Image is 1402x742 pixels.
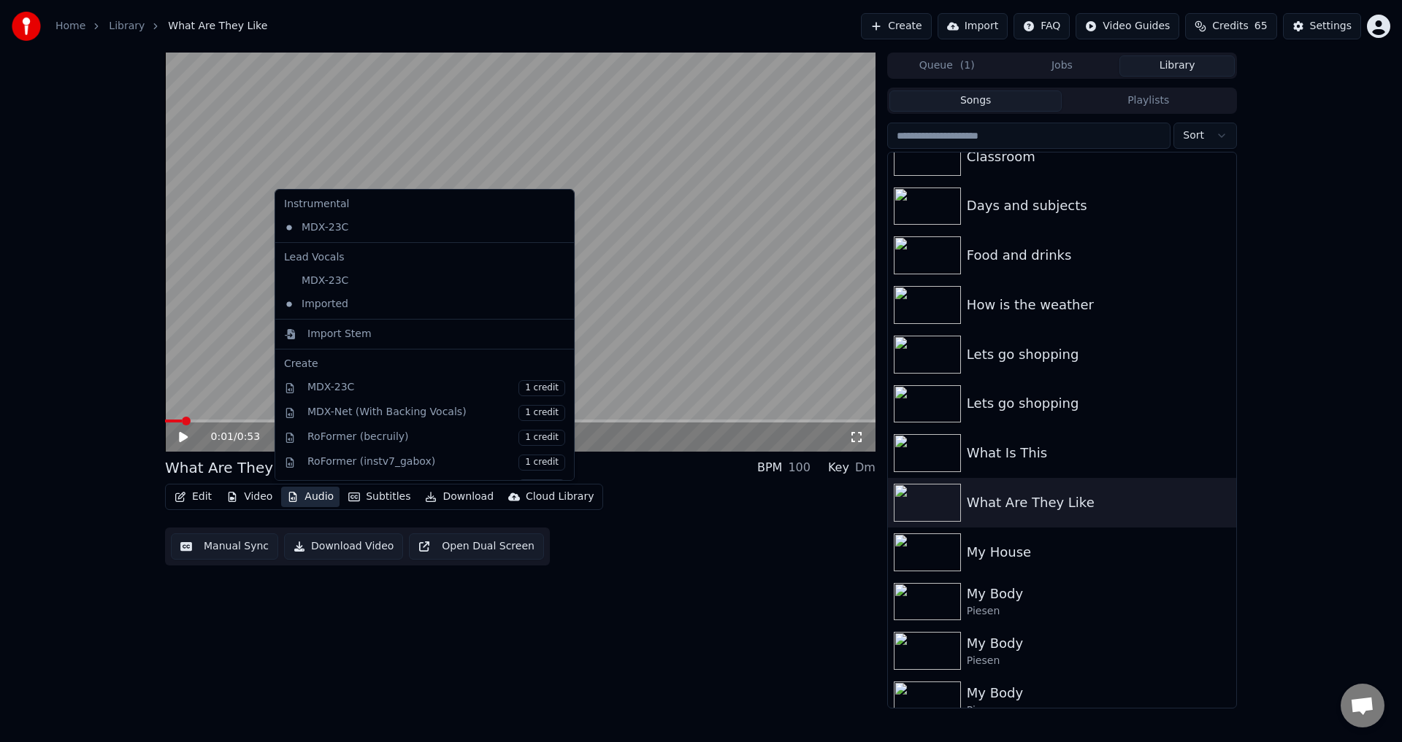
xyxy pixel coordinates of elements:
span: Sort [1183,128,1204,143]
div: RoFormer (becruily) [307,430,565,446]
button: Import [938,13,1008,39]
div: Food and drinks [967,245,1230,266]
button: Subtitles [342,487,416,507]
div: Cloud Library [526,490,594,504]
button: Create [861,13,932,39]
a: Library [109,19,145,34]
button: Credits65 [1185,13,1276,39]
div: My Body [967,584,1230,604]
div: Lets go shopping [967,344,1230,365]
button: Video [221,487,278,507]
div: MDX-23C [278,269,549,293]
div: 100 [788,459,811,476]
div: Demucs [307,479,565,495]
span: 1 credit [518,455,565,471]
span: ( 1 ) [960,58,975,73]
button: Manual Sync [171,533,278,560]
div: Create [284,357,565,371]
div: My House [967,542,1230,563]
span: What Are They Like [168,19,267,34]
button: Playlists [1062,90,1235,112]
div: MDX-23C [278,216,549,239]
div: Piesen [967,654,1230,668]
button: Settings [1283,13,1361,39]
div: Open chat [1341,684,1384,727]
div: Piesen [967,604,1230,619]
button: Edit [169,487,218,507]
div: What Are They Like [967,492,1230,513]
div: Settings [1310,19,1352,34]
a: Home [55,19,85,34]
div: What Are They Like [165,457,307,478]
span: 1 credit [518,430,565,446]
button: Audio [281,487,340,507]
div: What Is This [967,443,1230,463]
div: How is the weather [967,295,1230,315]
div: Instrumental [278,193,571,216]
div: Import Stem [307,327,372,341]
div: Lets go shopping [967,393,1230,414]
div: Dm [855,459,876,476]
div: MDX-Net (With Backing Vocals) [307,405,565,421]
button: Jobs [1005,55,1120,77]
div: Piesen [967,703,1230,718]
nav: breadcrumb [55,19,267,34]
span: 1 credit [518,405,565,421]
button: FAQ [1014,13,1070,39]
span: 1 credit [518,479,565,495]
span: 65 [1254,19,1268,34]
div: BPM [757,459,782,476]
div: Days and subjects [967,196,1230,216]
span: 0:53 [237,430,260,444]
div: RoFormer (instv7_gabox) [307,455,565,471]
button: Video Guides [1076,13,1179,39]
div: Imported [278,293,549,316]
button: Open Dual Screen [409,533,544,560]
div: Lead Vocals [278,246,571,269]
div: Classroom [967,147,1230,167]
img: youka [12,12,41,41]
button: Queue [889,55,1005,77]
span: Credits [1212,19,1248,34]
div: My Body [967,683,1230,703]
button: Songs [889,90,1062,112]
span: 0:01 [211,430,234,444]
div: / [211,430,246,444]
button: Download [419,487,499,507]
div: MDX-23C [307,380,565,396]
div: Key [828,459,849,476]
button: Library [1119,55,1235,77]
span: 1 credit [518,380,565,396]
div: My Body [967,633,1230,654]
button: Download Video [284,533,403,560]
